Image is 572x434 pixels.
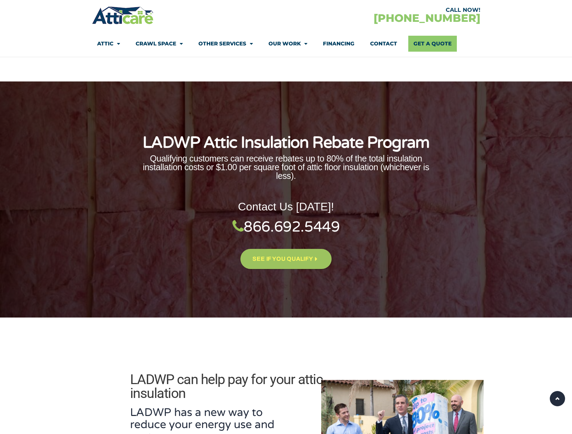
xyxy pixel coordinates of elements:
div: CALL NOW! [286,7,480,13]
a: Get A Quote [408,36,457,52]
a: See If You Qualify [240,249,331,269]
h2: Qualifying customers can receive rebates up to 80% of the total insulation installation costs or ... [133,154,439,180]
div: Contact Us [DATE]! [133,201,439,212]
a: Financing [323,36,355,52]
nav: Menu [97,36,475,52]
a: Crawl Space [136,36,183,52]
a: Our Work [268,36,307,52]
a: 866.692.5449 [232,218,340,236]
h1: LADWP Attic Insulation Rebate Program [133,135,439,151]
h3: LADWP can help pay for your attic insulation [130,373,327,400]
a: Attic [97,36,120,52]
span: See If You Qualify [253,253,313,264]
a: Other Services [198,36,253,52]
a: Contact [370,36,397,52]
